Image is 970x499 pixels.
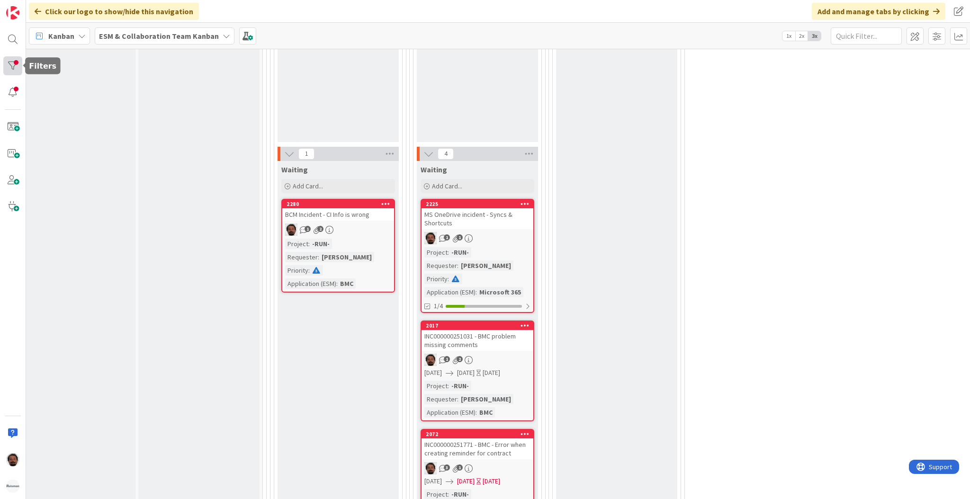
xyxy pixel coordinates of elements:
div: 2017 [422,321,533,330]
span: Support [20,1,43,13]
div: AC [282,223,394,236]
img: avatar [6,480,19,493]
div: BMC [477,407,495,418]
div: BMC [338,278,356,289]
div: 2017 [426,322,533,329]
div: 2072 [422,430,533,438]
span: 1 [457,464,463,471]
span: : [476,287,477,297]
h5: Filters [29,62,56,71]
img: Visit kanbanzone.com [6,6,19,19]
input: Quick Filter... [831,27,902,45]
div: [PERSON_NAME] [319,252,374,262]
div: Priority [285,265,308,276]
span: [DATE] [457,368,475,378]
div: 2280 [282,200,394,208]
span: : [448,381,449,391]
div: Requester [285,252,318,262]
div: AC [422,232,533,244]
span: 4 [438,148,454,160]
span: 1 [298,148,314,160]
span: : [448,274,449,284]
div: Add and manage tabs by clicking [812,3,945,20]
span: 1 [305,226,311,232]
span: 2x [795,31,808,41]
div: [DATE] [483,476,500,486]
span: : [448,247,449,258]
div: 2225 [422,200,533,208]
span: 2 [317,226,323,232]
div: 2280BCM Incident - CI Info is wrong [282,200,394,221]
div: 2280 [287,201,394,207]
span: Add Card... [432,182,462,190]
img: AC [424,462,437,474]
div: Project [424,247,448,258]
span: : [318,252,319,262]
div: Microsoft 365 [477,287,523,297]
span: Kanban [48,30,74,42]
div: [DATE] [483,368,500,378]
span: : [308,239,310,249]
span: 1/4 [434,301,443,311]
img: AC [285,223,297,236]
div: Project [424,381,448,391]
span: 3 [444,464,450,471]
img: AC [424,232,437,244]
span: [DATE] [457,476,475,486]
div: [PERSON_NAME] [458,260,513,271]
span: 1 [444,356,450,362]
span: : [457,260,458,271]
span: 3x [808,31,821,41]
span: Waiting [421,165,447,174]
span: [DATE] [424,368,442,378]
div: 2017INC000000251031 - BMC problem missing comments [422,321,533,351]
div: 2072 [426,431,533,437]
div: -RUN- [449,247,471,258]
div: Project [285,239,308,249]
span: 2 [457,356,463,362]
span: 1 [444,234,450,241]
div: Requester [424,394,457,404]
span: : [457,394,458,404]
div: AC [422,462,533,474]
div: AC [422,354,533,366]
div: INC000000251771 - BMC - Error when creating reminder for contract [422,438,533,459]
div: Requester [424,260,457,271]
span: 1x [782,31,795,41]
span: : [476,407,477,418]
div: 2225 [426,201,533,207]
div: Application (ESM) [285,278,336,289]
div: 2225MS OneDrive incident - Syncs & Shortcuts [422,200,533,229]
span: Add Card... [293,182,323,190]
span: Waiting [281,165,308,174]
span: : [336,278,338,289]
div: MS OneDrive incident - Syncs & Shortcuts [422,208,533,229]
div: BCM Incident - CI Info is wrong [282,208,394,221]
div: Application (ESM) [424,407,476,418]
span: : [308,265,310,276]
b: ESM & Collaboration Team Kanban [99,31,219,41]
div: INC000000251031 - BMC problem missing comments [422,330,533,351]
div: Priority [424,274,448,284]
div: [PERSON_NAME] [458,394,513,404]
img: AC [6,453,19,466]
div: 2072INC000000251771 - BMC - Error when creating reminder for contract [422,430,533,459]
div: Click our logo to show/hide this navigation [29,3,199,20]
div: -RUN- [449,381,471,391]
div: -RUN- [310,239,332,249]
span: 1 [457,234,463,241]
img: AC [424,354,437,366]
span: [DATE] [424,476,442,486]
div: Application (ESM) [424,287,476,297]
